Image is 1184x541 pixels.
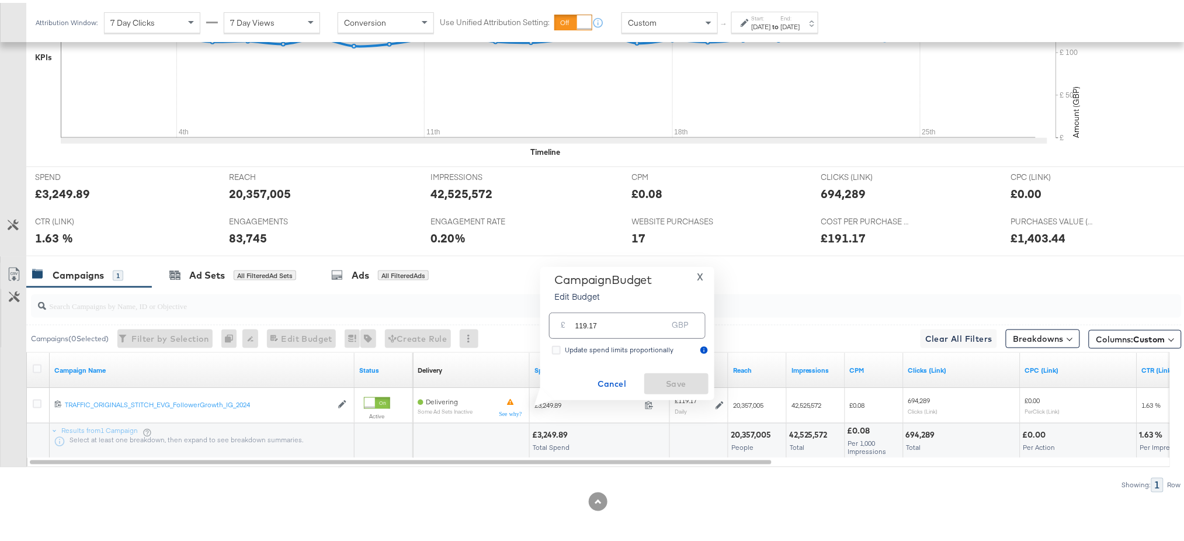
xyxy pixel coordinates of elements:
div: 0 [221,327,242,345]
div: 1 [1151,475,1164,490]
span: Total Spend [533,441,570,449]
div: All Filtered Ad Sets [234,268,296,278]
div: £ [557,314,571,335]
a: The number of clicks on links appearing on your ad or Page that direct people to your sites off F... [908,363,1016,372]
div: [DATE] [752,19,771,29]
span: X [697,266,703,282]
div: 20,357,005 [230,182,291,199]
div: 0.20% [430,227,466,244]
label: Start: [752,12,771,19]
span: CLICKS (LINK) [821,169,909,180]
span: Delivering [426,394,458,403]
p: Edit Budget [555,287,652,299]
span: ↑ [719,20,730,24]
span: 694,289 [908,393,930,402]
div: £1,403.44 [1011,227,1066,244]
span: 20,357,005 [733,398,763,407]
span: People [731,441,754,449]
span: £0.08 [850,398,865,407]
sub: Clicks (Link) [908,405,938,412]
div: £0.00 [1011,182,1042,199]
div: Campaign Budget [555,270,652,284]
a: The average cost you've paid to have 1,000 impressions of your ad. [850,363,899,372]
div: £3,249.89 [35,182,90,199]
span: 7 Day Clicks [110,15,155,25]
span: 42,525,572 [791,398,822,407]
div: 1.63 % [1140,427,1166,438]
div: KPIs [35,49,52,60]
div: All Filtered Ads [378,268,429,278]
input: Search Campaigns by Name, ID or Objective [46,287,1075,310]
span: Update spend limits proportionally [565,342,674,351]
div: 42,525,572 [430,182,492,199]
span: Columns: [1096,331,1165,342]
a: TRAFFIC_ORIGINALS_STITCH_EVG_FollowerGrowth_IG_2024 [65,397,332,407]
button: Cancel [580,370,644,391]
label: Active [364,410,390,418]
span: WEBSITE PURCHASES [632,213,720,224]
sub: Per Click (Link) [1025,405,1060,412]
a: The average cost for each link click you've received from your ad. [1025,363,1133,372]
div: Delivery [418,363,442,372]
span: CTR (LINK) [35,213,123,224]
div: Ad Sets [189,266,225,279]
div: Campaigns ( 0 Selected) [31,331,109,341]
span: £0.00 [1025,393,1040,402]
span: 1.63 % [1142,398,1161,407]
span: ENGAGEMENTS [230,213,317,224]
a: Shows the current state of your Ad Campaign. [359,363,408,372]
span: REACH [230,169,317,180]
span: CPM [632,169,720,180]
span: Conversion [344,15,386,25]
div: £0.08 [632,182,663,199]
span: Custom [1134,331,1165,342]
button: Columns:Custom [1089,327,1182,346]
div: £119.17 [675,393,697,403]
span: Custom [628,15,657,25]
label: End: [781,12,800,19]
span: ENGAGEMENT RATE [430,213,518,224]
a: Your campaign name. [54,363,350,372]
button: Clear All Filters [921,327,997,345]
button: X [692,270,708,279]
span: Cancel [585,374,640,389]
div: TRAFFIC_ORIGINALS_STITCH_EVG_FollowerGrowth_IG_2024 [65,397,332,407]
span: 7 Day Views [230,15,275,25]
a: The number of people your ad was served to. [733,363,782,372]
div: Row [1167,478,1182,487]
span: Total [907,441,921,449]
span: £3,249.89 [534,398,640,407]
sub: Daily [675,405,687,412]
a: Reflects the ability of your Ad Campaign to achieve delivery based on ad states, schedule and bud... [418,363,442,372]
input: Enter your budget [575,306,668,331]
div: Showing: [1121,478,1151,487]
div: Attribution Window: [35,16,98,24]
span: Per Action [1023,441,1055,449]
div: 17 [632,227,646,244]
div: [DATE] [781,19,800,29]
div: £0.08 [848,423,874,434]
label: Use Unified Attribution Setting: [440,14,550,25]
div: 83,745 [230,227,268,244]
span: Clear All Filters [925,329,992,344]
div: 20,357,005 [731,427,775,438]
sub: Some Ad Sets Inactive [418,406,473,412]
div: £191.17 [821,227,866,244]
div: GBP [667,314,693,335]
span: Total [790,441,804,449]
div: Timeline [531,144,561,155]
div: 1 [113,268,123,278]
div: £0.00 [1023,427,1050,438]
span: SPEND [35,169,123,180]
div: 694,289 [821,182,866,199]
div: 694,289 [906,427,939,438]
button: Breakdowns [1006,327,1080,345]
span: CPC (LINK) [1011,169,1099,180]
span: IMPRESSIONS [430,169,518,180]
span: PURCHASES VALUE (WEBSITE EVENTS) [1011,213,1099,224]
strong: to [771,19,781,28]
div: £3,249.89 [532,427,571,438]
div: 42,525,572 [789,427,831,438]
span: Per 1,000 Impressions [848,436,887,453]
div: Campaigns [53,266,104,279]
